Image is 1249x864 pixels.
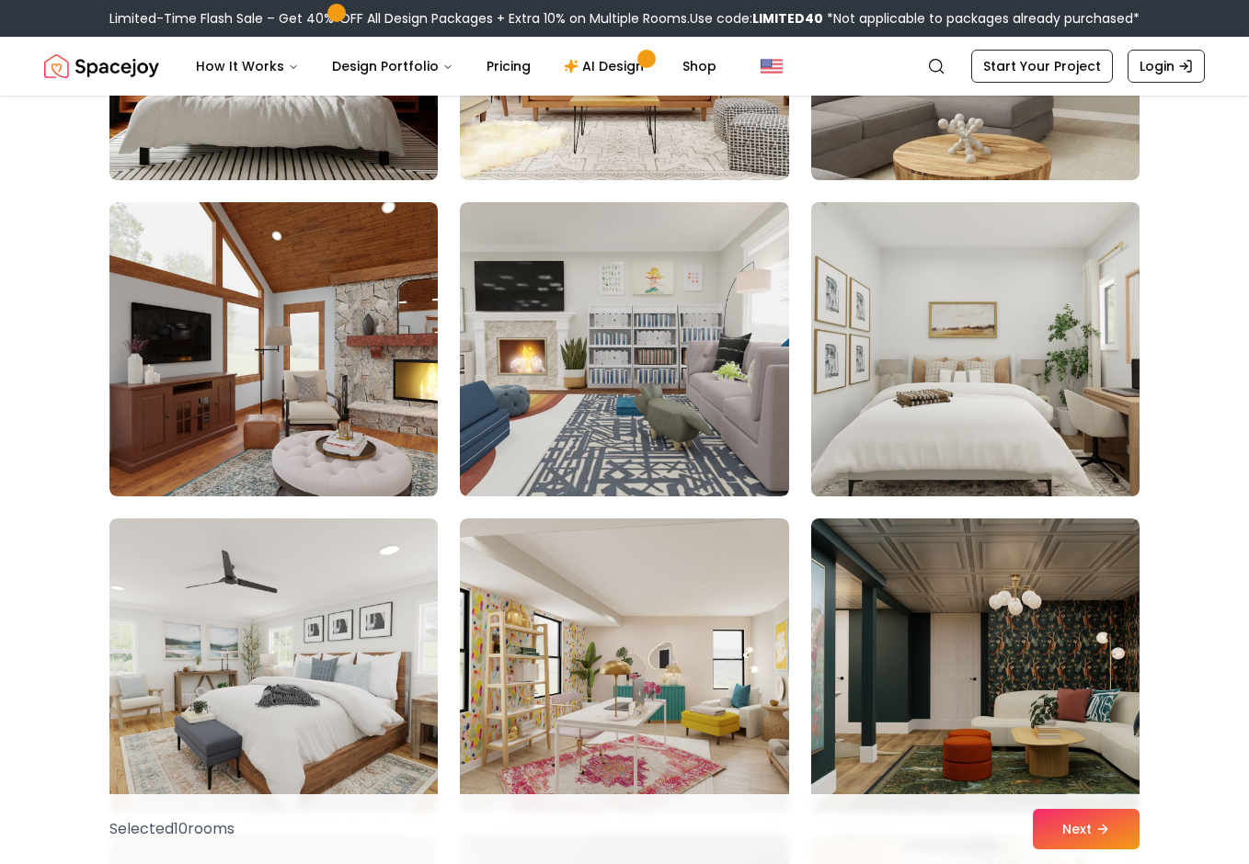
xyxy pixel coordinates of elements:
[109,518,438,813] img: Room room-55
[761,55,783,77] img: United States
[181,48,731,85] nav: Main
[1128,50,1205,83] a: Login
[811,518,1140,813] img: Room room-57
[549,48,664,85] a: AI Design
[971,50,1113,83] a: Start Your Project
[752,9,823,28] b: LIMITED40
[823,9,1140,28] span: *Not applicable to packages already purchased*
[1033,809,1140,849] button: Next
[803,195,1148,504] img: Room room-54
[317,48,468,85] button: Design Portfolio
[109,202,438,496] img: Room room-52
[460,202,788,496] img: Room room-53
[668,48,731,85] a: Shop
[472,48,545,85] a: Pricing
[690,9,823,28] span: Use code:
[44,48,159,85] img: Spacejoy Logo
[44,37,1205,96] nav: Global
[109,818,235,840] p: Selected 10 room s
[109,9,1140,28] div: Limited-Time Flash Sale – Get 40% OFF All Design Packages + Extra 10% on Multiple Rooms.
[44,48,159,85] a: Spacejoy
[181,48,314,85] button: How It Works
[460,518,788,813] img: Room room-56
